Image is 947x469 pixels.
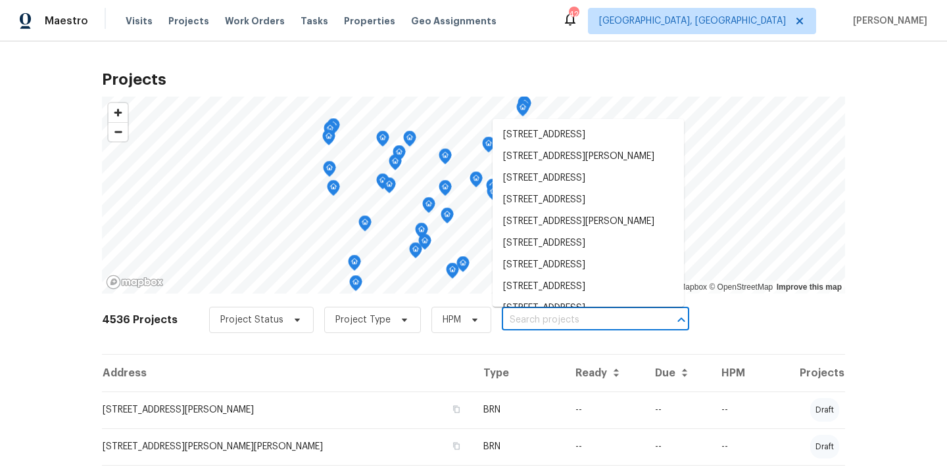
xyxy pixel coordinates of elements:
[599,14,786,28] span: [GEOGRAPHIC_DATA], [GEOGRAPHIC_DATA]
[415,223,428,243] div: Map marker
[446,263,459,283] div: Map marker
[493,276,684,298] li: [STREET_ADDRESS]
[411,14,497,28] span: Geo Assignments
[493,146,684,167] li: [STREET_ADDRESS][PERSON_NAME]
[335,313,391,326] span: Project Type
[322,129,335,150] div: Map marker
[777,282,842,292] a: Improve this map
[672,311,691,329] button: Close
[422,197,435,217] div: Map marker
[106,275,164,290] a: Mapbox homepage
[493,167,684,189] li: [STREET_ADDRESS]
[644,391,711,428] td: --
[644,355,711,391] th: Due
[493,298,684,319] li: [STREET_ADDRESS]
[518,97,531,117] div: Map marker
[349,275,362,296] div: Map marker
[109,122,128,141] button: Zoom out
[502,310,652,330] input: Search projects
[644,428,711,465] td: --
[102,428,473,465] td: [STREET_ADDRESS][PERSON_NAME][PERSON_NAME]
[358,215,372,236] div: Map marker
[493,189,684,211] li: [STREET_ADDRESS]
[324,122,337,142] div: Map marker
[482,137,495,157] div: Map marker
[327,118,340,139] div: Map marker
[383,177,396,198] div: Map marker
[109,123,128,141] span: Zoom out
[450,440,462,452] button: Copy Address
[711,428,764,465] td: --
[439,148,452,169] div: Map marker
[711,391,764,428] td: --
[376,131,389,151] div: Map marker
[220,313,283,326] span: Project Status
[810,398,839,422] div: draft
[493,211,684,233] li: [STREET_ADDRESS][PERSON_NAME]
[348,255,361,275] div: Map marker
[450,403,462,415] button: Copy Address
[470,171,483,192] div: Map marker
[301,16,328,26] span: Tasks
[473,391,565,428] td: BRN
[225,14,285,28] span: Work Orders
[565,355,644,391] th: Ready
[441,208,454,228] div: Map marker
[376,173,389,194] div: Map marker
[389,154,402,175] div: Map marker
[403,131,416,151] div: Map marker
[323,161,336,181] div: Map marker
[344,14,395,28] span: Properties
[45,14,88,28] span: Maestro
[848,14,927,28] span: [PERSON_NAME]
[102,355,473,391] th: Address
[493,254,684,276] li: [STREET_ADDRESS]
[418,234,431,254] div: Map marker
[168,14,209,28] span: Projects
[709,282,773,292] a: OpenStreetMap
[493,233,684,254] li: [STREET_ADDRESS]
[565,391,644,428] td: --
[565,428,644,465] td: --
[810,435,839,458] div: draft
[764,355,845,391] th: Projects
[443,313,461,326] span: HPM
[516,100,529,121] div: Map marker
[109,103,128,122] button: Zoom in
[102,313,178,326] h2: 4536 Projects
[569,8,578,21] div: 42
[327,180,340,200] div: Map marker
[439,180,452,200] div: Map marker
[102,73,845,86] h2: Projects
[126,14,153,28] span: Visits
[102,391,473,428] td: [STREET_ADDRESS][PERSON_NAME]
[671,282,707,292] a: Mapbox
[711,355,764,391] th: HPM
[456,256,470,277] div: Map marker
[487,185,500,205] div: Map marker
[486,179,499,199] div: Map marker
[393,145,406,166] div: Map marker
[493,124,684,146] li: [STREET_ADDRESS]
[102,97,845,294] canvas: Map
[409,242,422,263] div: Map marker
[473,428,565,465] td: BRN
[473,355,565,391] th: Type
